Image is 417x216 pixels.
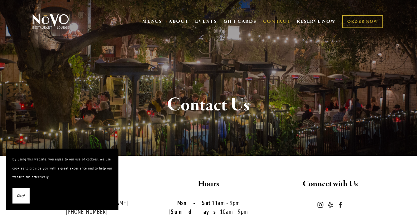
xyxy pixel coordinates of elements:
[337,202,343,208] a: Novo Restaurant and Lounge
[12,188,30,204] button: Okay!
[177,199,212,207] strong: Mon-Sat
[171,208,220,215] strong: Sundays
[31,14,70,29] img: Novo Restaurant &amp; Lounge
[275,178,386,191] h2: Connect with Us
[342,15,383,28] a: ORDER NOW
[317,202,324,208] a: Instagram
[17,191,25,200] span: Okay!
[263,16,290,27] a: CONTACT
[297,16,336,27] a: RESERVE NOW
[223,16,256,27] a: GIFT CARDS
[327,202,333,208] a: Yelp
[142,18,162,25] a: MENUS
[12,155,112,182] p: By using this website, you agree to our use of cookies. We use cookies to provide you with a grea...
[195,18,217,25] a: EVENTS
[153,178,264,191] h2: Hours
[6,149,118,210] section: Cookie banner
[169,18,189,25] a: ABOUT
[167,93,250,117] strong: Contact Us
